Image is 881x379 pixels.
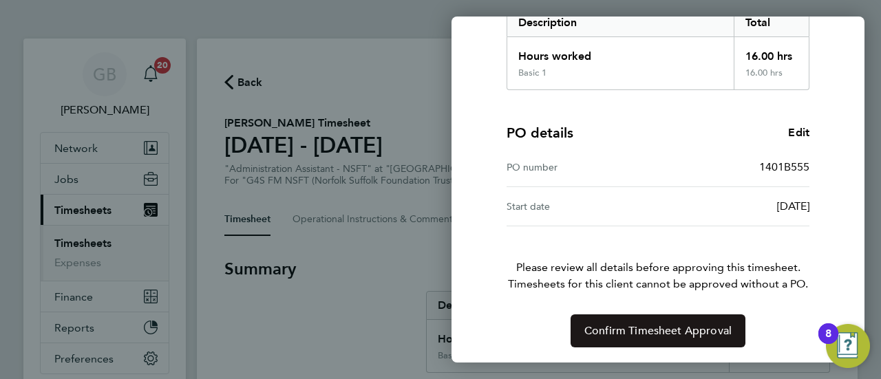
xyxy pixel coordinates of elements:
[571,314,745,347] button: Confirm Timesheet Approval
[490,226,826,292] p: Please review all details before approving this timesheet.
[759,160,809,173] span: 1401B555
[490,276,826,292] span: Timesheets for this client cannot be approved without a PO.
[734,9,809,36] div: Total
[734,67,809,89] div: 16.00 hrs
[734,37,809,67] div: 16.00 hrs
[788,126,809,139] span: Edit
[507,8,809,90] div: Summary of 25 - 31 Aug 2025
[507,123,573,142] h4: PO details
[507,198,658,215] div: Start date
[518,67,546,78] div: Basic 1
[825,334,831,351] div: 8
[658,198,809,215] div: [DATE]
[507,9,734,36] div: Description
[826,324,870,368] button: Open Resource Center, 8 new notifications
[788,124,809,141] a: Edit
[584,324,732,338] span: Confirm Timesheet Approval
[507,37,734,67] div: Hours worked
[507,159,658,175] div: PO number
